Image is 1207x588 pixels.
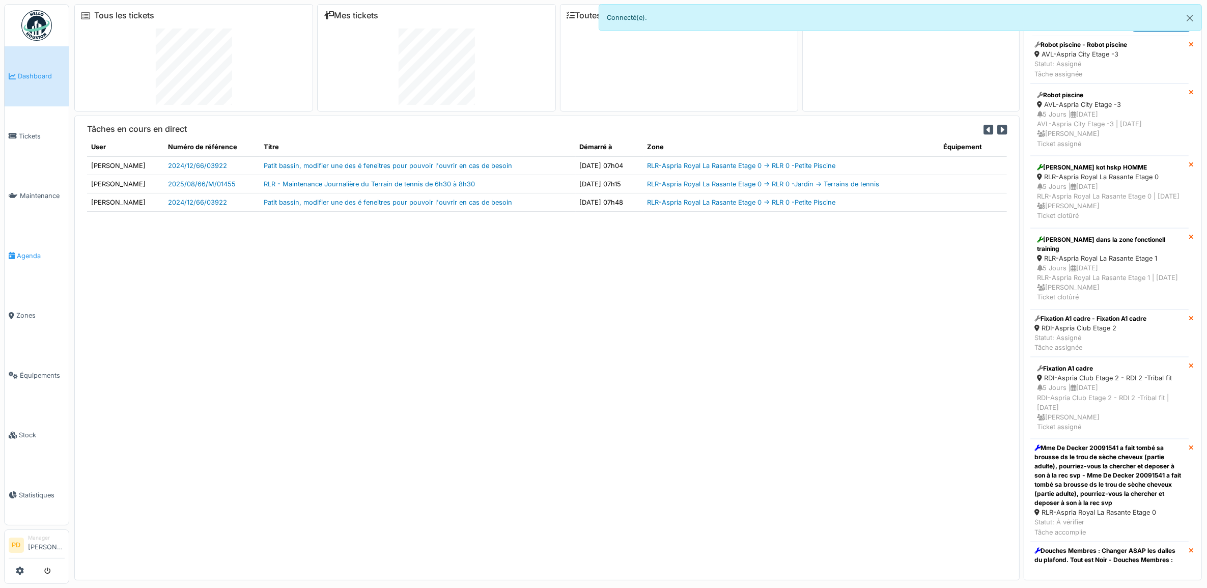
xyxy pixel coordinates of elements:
[169,199,228,206] a: 2024/12/66/03922
[1037,109,1182,149] div: 5 Jours | [DATE] AVL-Aspria City Etage -3 | [DATE] [PERSON_NAME] Ticket assigné
[576,156,643,175] td: [DATE] 07h04
[18,71,65,81] span: Dashboard
[19,490,65,500] span: Statistiques
[169,180,236,188] a: 2025/08/66/M/01455
[1034,333,1146,352] div: Statut: Assigné Tâche assignée
[1037,254,1182,263] div: RLR-Aspria Royal La Rasante Etage 1
[87,156,164,175] td: [PERSON_NAME]
[94,11,154,20] a: Tous les tickets
[567,11,642,20] a: Toutes les tâches
[260,138,576,156] th: Titre
[169,162,228,170] a: 2024/12/66/03922
[19,430,65,440] span: Stock
[1037,364,1182,373] div: Fixation A1 cadre
[599,4,1202,31] div: Connecté(e).
[1030,83,1189,156] a: Robot piscine AVL-Aspria City Etage -3 5 Jours |[DATE]AVL-Aspria City Etage -3 | [DATE] [PERSON_N...
[5,226,69,286] a: Agenda
[164,138,260,156] th: Numéro de référence
[5,46,69,106] a: Dashboard
[5,166,69,226] a: Maintenance
[1030,310,1189,357] a: Fixation A1 cadre - Fixation A1 cadre RDI-Aspria Club Etage 2 Statut: AssignéTâche assignée
[1037,373,1182,383] div: RDI-Aspria Club Etage 2 - RDI 2 -Tribal fit
[1030,36,1189,83] a: Robot piscine - Robot piscine AVL-Aspria City Etage -3 Statut: AssignéTâche assignée
[87,193,164,211] td: [PERSON_NAME]
[576,193,643,211] td: [DATE] 07h48
[1034,323,1146,333] div: RDI-Aspria Club Etage 2
[20,191,65,201] span: Maintenance
[1030,357,1189,439] a: Fixation A1 cadre RDI-Aspria Club Etage 2 - RDI 2 -Tribal fit 5 Jours |[DATE]RDI-Aspria Club Etag...
[28,534,65,542] div: Manager
[19,131,65,141] span: Tickets
[1034,546,1185,574] div: Douches Membres : Changer ASAP les dalles du plafond. Tout est Noir - Douches Membres : Changer A...
[1034,443,1185,508] div: Mme De Decker 20091541 a fait tombé sa brousse ds le trou de sèche cheveux (partie adulte), pourr...
[324,11,378,20] a: Mes tickets
[264,180,475,188] a: RLR - Maintenance Journalière du Terrain de tennis de 6h30 à 8h30
[16,311,65,320] span: Zones
[9,538,24,553] li: PD
[576,175,643,193] td: [DATE] 07h15
[1037,91,1182,100] div: Robot piscine
[648,162,836,170] a: RLR-Aspria Royal La Rasante Etage 0 -> RLR 0 -Petite Piscine
[21,10,52,41] img: Badge_color-CXgf-gQk.svg
[1037,182,1182,221] div: 5 Jours | [DATE] RLR-Aspria Royal La Rasante Etage 0 | [DATE] [PERSON_NAME] Ticket clotûré
[1037,263,1182,302] div: 5 Jours | [DATE] RLR-Aspria Royal La Rasante Etage 1 | [DATE] [PERSON_NAME] Ticket clotûré
[643,138,939,156] th: Zone
[1030,439,1189,542] a: Mme De Decker 20091541 a fait tombé sa brousse ds le trou de sèche cheveux (partie adulte), pourr...
[1030,156,1189,228] a: [PERSON_NAME] kot hskp HOMME RLR-Aspria Royal La Rasante Etage 0 5 Jours |[DATE]RLR-Aspria Royal ...
[28,534,65,556] li: [PERSON_NAME]
[87,124,187,134] h6: Tâches en cours en direct
[1037,235,1182,254] div: [PERSON_NAME] dans la zone fonctionell training
[5,106,69,166] a: Tickets
[5,465,69,525] a: Statistiques
[1037,383,1182,432] div: 5 Jours | [DATE] RDI-Aspria Club Etage 2 - RDI 2 -Tribal fit | [DATE] [PERSON_NAME] Ticket assigné
[648,199,836,206] a: RLR-Aspria Royal La Rasante Etage 0 -> RLR 0 -Petite Piscine
[5,286,69,346] a: Zones
[1034,517,1185,537] div: Statut: À vérifier Tâche accomplie
[1034,49,1127,59] div: AVL-Aspria City Etage -3
[1037,100,1182,109] div: AVL-Aspria City Etage -3
[648,180,880,188] a: RLR-Aspria Royal La Rasante Etage 0 -> RLR 0 -Jardin -> Terrains de tennis
[5,405,69,465] a: Stock
[939,138,1007,156] th: Équipement
[20,371,65,380] span: Équipements
[5,346,69,406] a: Équipements
[87,175,164,193] td: [PERSON_NAME]
[1034,40,1127,49] div: Robot piscine - Robot piscine
[264,199,512,206] a: Patit bassin, modifier une des é feneitres pour pouvoir l'ouvrir en cas de besoin
[576,138,643,156] th: Démarré à
[1037,163,1182,172] div: [PERSON_NAME] kot hskp HOMME
[1034,59,1127,78] div: Statut: Assigné Tâche assignée
[1034,314,1146,323] div: Fixation A1 cadre - Fixation A1 cadre
[1030,228,1189,310] a: [PERSON_NAME] dans la zone fonctionell training RLR-Aspria Royal La Rasante Etage 1 5 Jours |[DAT...
[9,534,65,558] a: PD Manager[PERSON_NAME]
[17,251,65,261] span: Agenda
[264,162,512,170] a: Patit bassin, modifier une des é feneitres pour pouvoir l'ouvrir en cas de besoin
[1037,172,1182,182] div: RLR-Aspria Royal La Rasante Etage 0
[91,143,106,151] span: translation missing: fr.shared.user
[1178,5,1201,32] button: Close
[1034,508,1185,517] div: RLR-Aspria Royal La Rasante Etage 0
